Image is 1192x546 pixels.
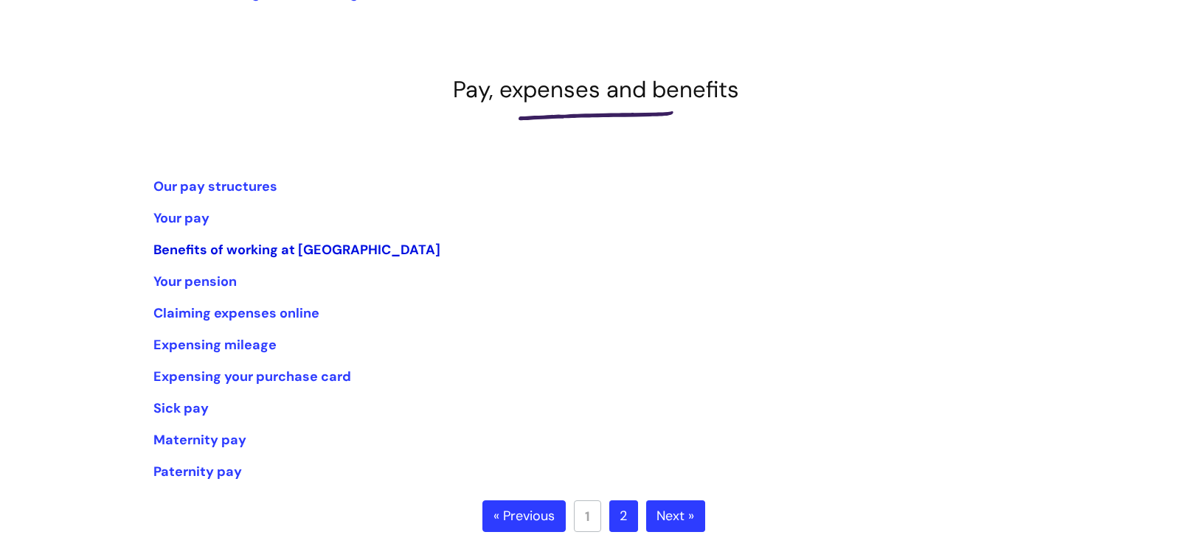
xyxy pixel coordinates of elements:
[482,500,566,533] a: « Previous
[153,304,319,322] a: Claiming expenses online
[153,431,246,449] a: Maternity pay
[153,273,237,290] a: Your pension
[153,399,209,417] a: Sick pay
[574,500,601,532] a: 1
[153,76,1039,103] h1: Pay, expenses and benefits
[609,500,638,533] a: 2
[153,241,440,259] a: Benefits of working at [GEOGRAPHIC_DATA]
[153,336,277,354] a: Expensing mileage
[153,178,277,195] a: Our pay structures
[153,463,242,480] a: Paternity pay
[646,500,705,533] a: Next »
[153,368,351,385] a: Expensing your purchase card
[153,209,209,227] a: Your pay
